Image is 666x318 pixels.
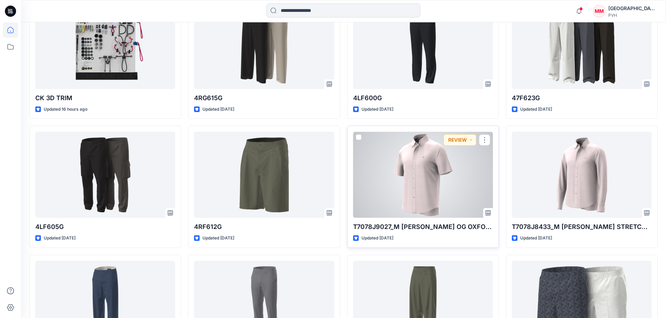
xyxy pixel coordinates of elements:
p: Updated [DATE] [361,235,393,242]
p: Updated [DATE] [44,235,76,242]
div: MM [593,5,606,17]
p: T7078J8433_M [PERSON_NAME] STRETCH LS OXFOR_2nd FIT_[DATE] [512,222,652,232]
a: T7078J9027_M TOMMY STRETCH OG OXFORD SS RGF_2nd FIT__7-30-2025 [353,132,493,218]
p: Updated 16 hours ago [44,106,87,113]
p: CK 3D TRIM [35,93,175,103]
a: CK 3D TRIM [35,3,175,89]
p: 4RF612G [194,222,334,232]
a: T7078J8433_M TOMMY STRETCH LS OXFOR_2nd FIT_7-30-2025 [512,132,652,218]
div: PVH [608,13,657,18]
a: 47F623G [512,3,652,89]
a: 4RG615G [194,3,334,89]
a: 4LF600G [353,3,493,89]
a: 4RF612G [194,132,334,218]
div: [GEOGRAPHIC_DATA][PERSON_NAME][GEOGRAPHIC_DATA] [608,4,657,13]
p: Updated [DATE] [520,106,552,113]
p: 47F623G [512,93,652,103]
p: 4LF605G [35,222,175,232]
p: T7078J9027_M [PERSON_NAME] OG OXFORD SS RGF_2nd FIT__[DATE] [353,222,493,232]
p: 4LF600G [353,93,493,103]
p: 4RG615G [194,93,334,103]
p: Updated [DATE] [202,106,234,113]
p: Updated [DATE] [361,106,393,113]
p: Updated [DATE] [520,235,552,242]
a: 4LF605G [35,132,175,218]
p: Updated [DATE] [202,235,234,242]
